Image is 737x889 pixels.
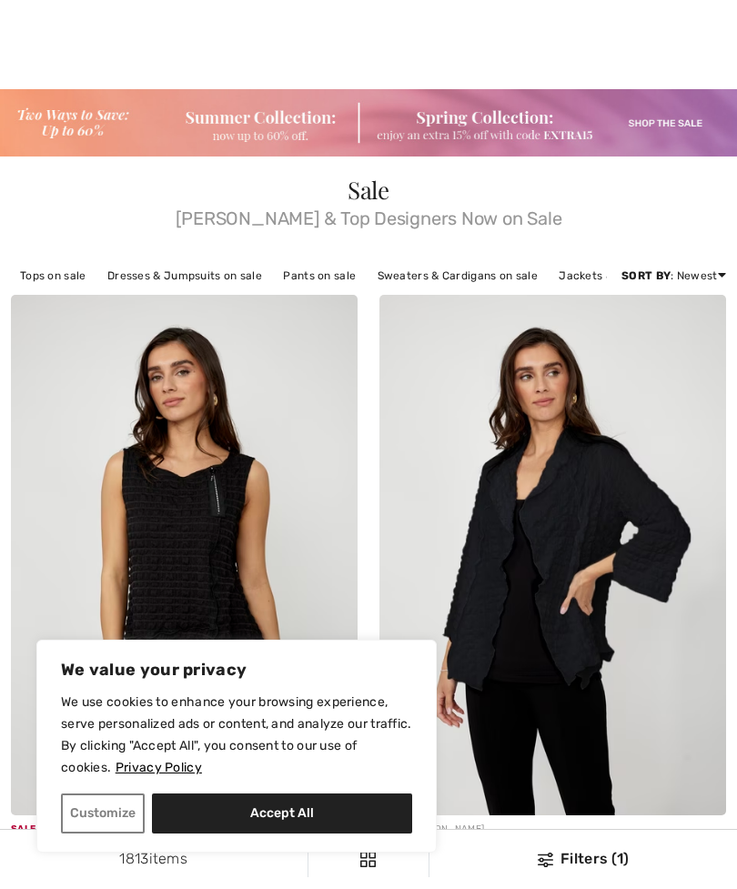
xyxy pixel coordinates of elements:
img: Relaxed Fit Top Style 256833U. Black [11,295,358,815]
strong: Sort By [621,269,671,282]
a: Sweaters & Cardigans on sale [368,264,547,288]
span: Sale [348,174,389,206]
span: 1813 [119,850,148,867]
div: We value your privacy [36,640,437,853]
div: : Newest [621,268,726,284]
img: Relaxed Fit Open-Front Cardigan Style 256834U. Black [379,295,726,815]
button: Customize [61,793,145,833]
div: [PERSON_NAME] [11,823,358,836]
span: [PERSON_NAME] & Top Designers Now on Sale [11,202,726,227]
p: We use cookies to enhance your browsing experience, serve personalized ads or content, and analyz... [61,692,412,779]
div: [PERSON_NAME] [379,823,726,836]
button: Accept All [152,793,412,833]
p: We value your privacy [61,659,412,681]
div: Filters (1) [440,848,726,870]
span: Sale [11,823,35,834]
img: Filters [360,852,376,867]
a: Tops on sale [11,264,96,288]
a: Dresses & Jumpsuits on sale [98,264,271,288]
a: Privacy Policy [115,759,203,776]
a: Jackets & Blazers on sale [550,264,707,288]
a: Pants on sale [274,264,365,288]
